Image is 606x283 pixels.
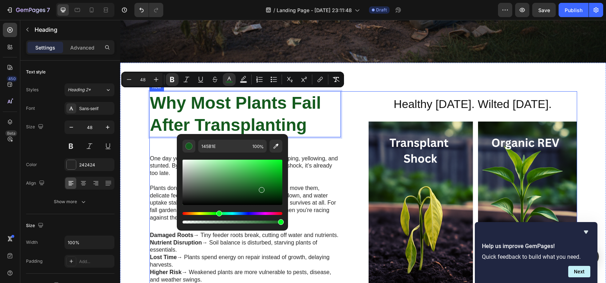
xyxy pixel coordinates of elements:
[26,221,45,231] div: Size
[559,3,589,17] button: Publish
[121,72,344,87] div: Editor contextual toolbar
[54,198,87,205] div: Show more
[26,258,42,264] div: Padding
[47,6,50,14] p: 7
[482,228,590,277] div: Help us improve GemPages!
[532,3,556,17] button: Save
[3,3,53,17] button: 7
[26,122,45,132] div: Size
[35,44,55,51] p: Settings
[79,106,113,112] div: Sans-serif
[183,212,282,215] div: Hue
[482,242,590,251] h2: Help us improve GemPages!
[26,87,38,93] div: Styles
[134,3,163,17] div: Undo/Redo
[260,143,264,151] span: %
[582,228,590,236] button: Hide survey
[273,6,275,14] span: /
[5,130,17,136] div: Beta
[31,64,42,70] div: Row
[26,179,46,188] div: Align
[79,162,113,168] div: 242424
[277,6,352,14] span: Landing Page - [DATE] 23:11:48
[7,76,17,82] div: 450
[26,69,46,75] div: Text style
[68,87,91,93] span: Heading 2*
[70,44,94,51] p: Advanced
[30,249,62,255] strong: Higher Risk
[65,236,114,249] input: Auto
[26,161,37,168] div: Color
[65,83,114,96] button: Heading 2*
[273,78,431,91] span: Healthy [DATE]. Wilted [DATE].
[120,20,606,283] iframe: Design area
[30,249,220,264] p: → Weakened plants are more vulnerable to pests, disease, and weather swings.
[26,239,38,246] div: Width
[198,140,250,153] input: E.g FFFFFF
[482,253,590,260] p: Quick feedback to build what you need.
[79,258,113,265] div: Add...
[565,6,582,14] div: Publish
[35,25,112,34] p: Heading
[376,7,387,13] span: Draft
[568,266,590,277] button: Next question
[26,105,35,112] div: Font
[26,195,114,208] button: Show more
[538,7,550,13] span: Save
